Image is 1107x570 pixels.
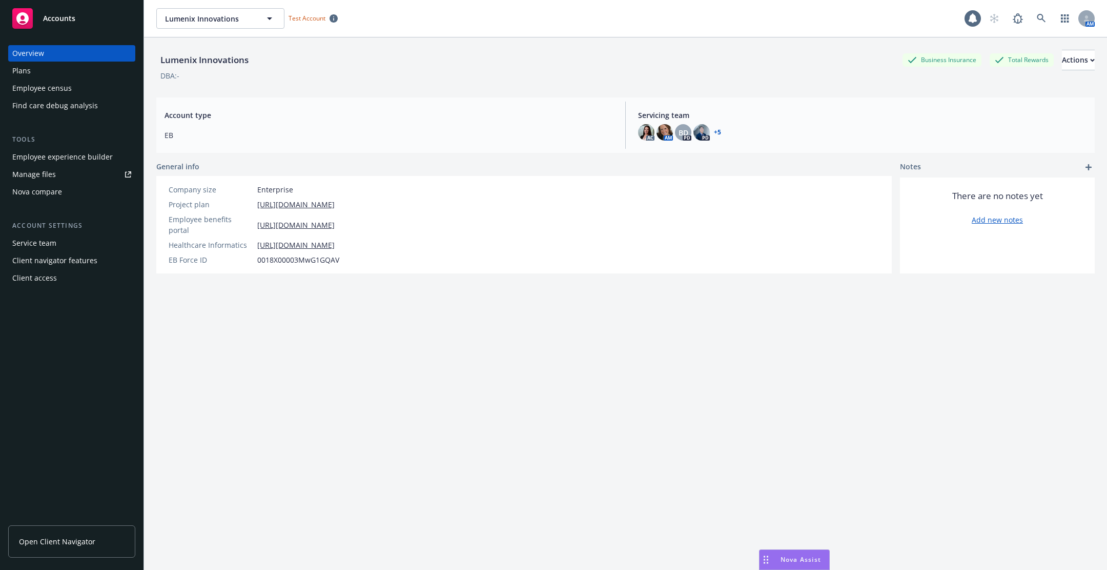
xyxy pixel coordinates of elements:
[257,199,335,210] a: [URL][DOMAIN_NAME]
[12,270,57,286] div: Client access
[8,166,135,183] a: Manage files
[8,97,135,114] a: Find care debug analysis
[12,166,56,183] div: Manage files
[12,63,31,79] div: Plans
[12,252,97,269] div: Client navigator features
[760,550,772,569] div: Drag to move
[165,130,613,141] span: EB
[8,235,135,251] a: Service team
[638,124,654,141] img: photo
[952,190,1043,202] span: There are no notes yet
[1055,8,1075,29] a: Switch app
[19,536,95,547] span: Open Client Navigator
[759,549,830,570] button: Nova Assist
[12,45,44,62] div: Overview
[284,13,342,24] span: Test Account
[8,270,135,286] a: Client access
[12,149,113,165] div: Employee experience builder
[8,4,135,33] a: Accounts
[8,252,135,269] a: Client navigator features
[257,184,293,195] span: Enterprise
[8,134,135,145] div: Tools
[169,254,253,265] div: EB Force ID
[900,161,921,173] span: Notes
[693,124,710,141] img: photo
[257,240,335,250] a: [URL][DOMAIN_NAME]
[257,254,339,265] span: 0018X00003MwG1GQAV
[165,110,613,121] span: Account type
[169,240,253,250] div: Healthcare Informatics
[8,63,135,79] a: Plans
[169,184,253,195] div: Company size
[43,14,75,23] span: Accounts
[257,220,335,230] a: [URL][DOMAIN_NAME]
[714,129,721,135] a: +5
[169,199,253,210] div: Project plan
[1062,50,1095,70] button: Actions
[156,53,253,67] div: Lumenix Innovations
[12,235,56,251] div: Service team
[657,124,673,141] img: photo
[638,110,1086,121] span: Servicing team
[8,221,135,231] div: Account settings
[156,8,284,29] button: Lumenix Innovations
[165,13,254,24] span: Lumenix Innovations
[8,149,135,165] a: Employee experience builder
[1031,8,1052,29] a: Search
[12,80,72,96] div: Employee census
[12,97,98,114] div: Find care debug analysis
[8,45,135,62] a: Overview
[156,161,199,172] span: General info
[160,70,179,81] div: DBA: -
[679,127,688,138] span: BD
[903,53,981,66] div: Business Insurance
[1008,8,1028,29] a: Report a Bug
[1082,161,1095,173] a: add
[990,53,1054,66] div: Total Rewards
[781,555,821,564] span: Nova Assist
[8,184,135,200] a: Nova compare
[972,214,1023,225] a: Add new notes
[289,14,325,23] span: Test Account
[8,80,135,96] a: Employee census
[12,184,62,200] div: Nova compare
[984,8,1004,29] a: Start snowing
[169,214,253,235] div: Employee benefits portal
